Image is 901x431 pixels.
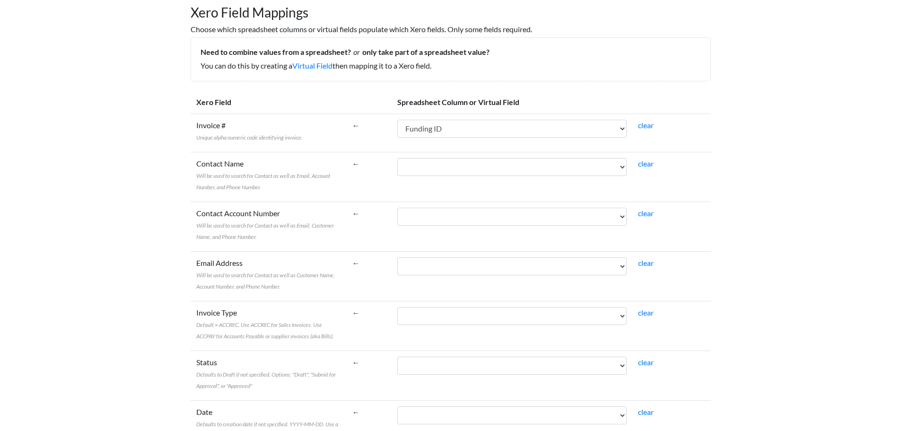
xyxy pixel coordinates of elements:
a: clear [638,209,654,218]
a: clear [638,308,654,317]
label: Contact Name [196,158,341,192]
td: ← [347,152,392,202]
a: Virtual Field [292,61,332,70]
i: or [351,47,362,56]
span: Will be used to search for Contact as well as Email, Account Number, and Phone Number. [196,172,330,191]
p: You can do this by creating a then mapping it to a Xero field. [201,60,701,71]
span: Unique alpha numeric code identifying invoice. [196,134,303,141]
span: Default = ACCREC. Use ACCREC for Sales Invoices. Use ACCPAY for Accounts Payable or supplier invo... [196,321,334,340]
span: Will be used to search for Contact as well as Customer Name, Account Number, and Phone Number. [196,272,335,290]
h6: Choose which spreadsheet columns or virtual fields populate which Xero fields. Only some fields r... [191,25,711,34]
td: ← [347,202,392,251]
iframe: Drift Widget Chat Controller [854,384,890,420]
th: Spreadsheet Column or Virtual Field [392,91,710,114]
label: Contact Account Number [196,208,341,242]
td: ← [347,251,392,301]
label: Email Address [196,257,341,291]
a: clear [638,258,654,267]
a: clear [638,358,654,367]
label: Invoice # [196,120,303,142]
a: clear [638,121,654,130]
a: clear [638,159,654,168]
span: Will be used to search for Contact as well as Email, Customer Name, and Phone Number. [196,222,334,240]
span: Defaults to Draft if not specified. Options: "Draft", "Submit for Approval", or "Approved" [196,371,336,389]
td: ← [347,351,392,400]
h5: Need to combine values from a spreadsheet? only take part of a spreadsheet value? [201,47,701,56]
th: Xero Field [191,91,347,114]
label: Invoice Type [196,307,341,341]
td: ← [347,301,392,351]
td: ← [347,114,392,152]
a: clear [638,407,654,416]
label: Status [196,357,341,391]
